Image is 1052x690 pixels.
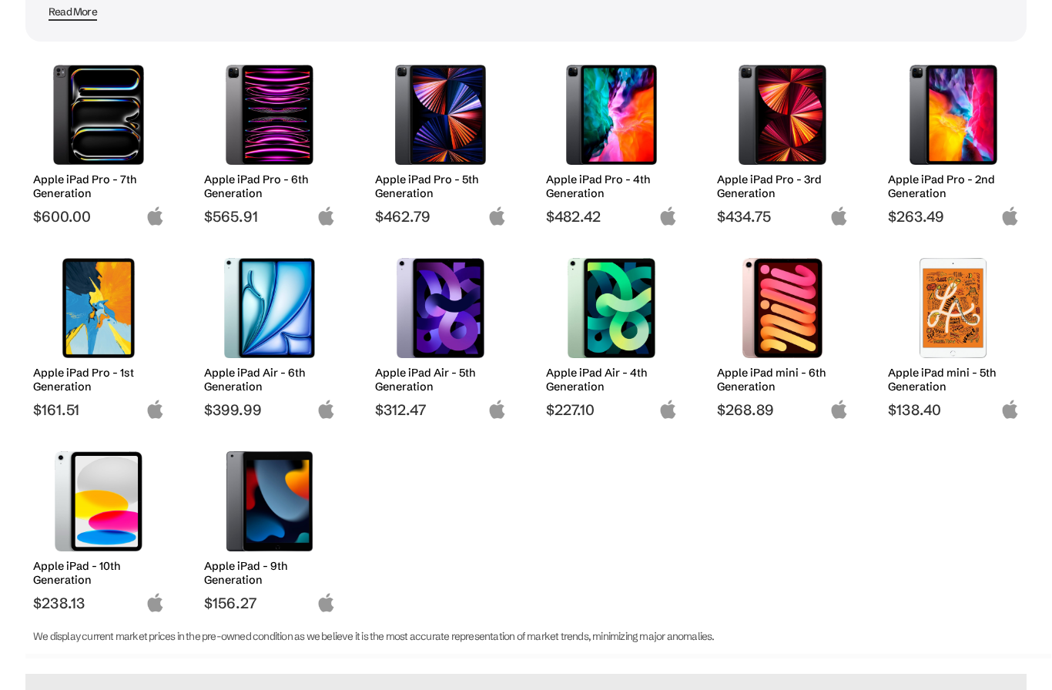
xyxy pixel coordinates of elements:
[49,5,97,18] div: Read More
[717,172,849,200] h2: Apple iPad Pro - 3rd Generation
[367,250,514,419] a: Apple iPad Air 5th Generation Apple iPad Air - 5th Generation $312.47 apple-logo
[829,400,849,419] img: apple-logo
[33,594,165,612] span: $238.13
[33,207,165,226] span: $600.00
[717,366,849,394] h2: Apple iPad mini - 6th Generation
[33,400,165,419] span: $161.51
[33,366,165,394] h2: Apple iPad Pro - 1st Generation
[45,451,153,551] img: Apple iPad (10th Generation)
[375,366,507,394] h2: Apple iPad Air - 5th Generation
[546,366,678,394] h2: Apple iPad Air - 4th Generation
[204,172,336,200] h2: Apple iPad Pro - 6th Generation
[709,250,856,419] a: Apple iPad mini 6th Generation Apple iPad mini - 6th Generation $268.89 apple-logo
[45,65,153,165] img: Apple iPad Pro 7th Generation
[204,207,336,226] span: $565.91
[1000,400,1020,419] img: apple-logo
[888,172,1020,200] h2: Apple iPad Pro - 2nd Generation
[387,65,495,165] img: Apple iPad Pro 5th Generation
[375,400,507,419] span: $312.47
[317,400,336,419] img: apple-logo
[317,593,336,612] img: apple-logo
[204,366,336,394] h2: Apple iPad Air - 6th Generation
[25,57,172,226] a: Apple iPad Pro 7th Generation Apple iPad Pro - 7th Generation $600.00 apple-logo
[546,400,678,419] span: $227.10
[33,559,165,587] h2: Apple iPad - 10th Generation
[387,258,495,358] img: Apple iPad Air 5th Generation
[375,207,507,226] span: $462.79
[146,593,165,612] img: apple-logo
[658,400,678,419] img: apple-logo
[49,5,97,21] span: Read More
[375,172,507,200] h2: Apple iPad Pro - 5th Generation
[538,250,685,419] a: Apple iPad Air 4th Generation Apple iPad Air - 4th Generation $227.10 apple-logo
[900,258,1008,358] img: Apple iPad mini 5th Generation
[196,57,343,226] a: Apple iPad Pro 6th Generation Apple iPad Pro - 6th Generation $565.91 apple-logo
[880,57,1027,226] a: Apple iPad Pro 2nd Generation Apple iPad Pro - 2nd Generation $263.49 apple-logo
[487,400,507,419] img: apple-logo
[558,258,666,358] img: Apple iPad Air 4th Generation
[204,559,336,587] h2: Apple iPad - 9th Generation
[558,65,666,165] img: Apple iPad Pro 4th Generation
[658,206,678,226] img: apple-logo
[487,206,507,226] img: apple-logo
[546,172,678,200] h2: Apple iPad Pro - 4th Generation
[204,594,336,612] span: $156.27
[196,250,343,419] a: Apple iPad Air 6th Generation Apple iPad Air - 6th Generation $399.99 apple-logo
[216,451,324,551] img: Apple iPad (9th Generation)
[25,444,172,612] a: Apple iPad (10th Generation) Apple iPad - 10th Generation $238.13 apple-logo
[317,206,336,226] img: apple-logo
[33,172,165,200] h2: Apple iPad Pro - 7th Generation
[45,258,153,358] img: Apple iPad Pro 1st Generation
[204,400,336,419] span: $399.99
[1000,206,1020,226] img: apple-logo
[717,207,849,226] span: $434.75
[367,57,514,226] a: Apple iPad Pro 5th Generation Apple iPad Pro - 5th Generation $462.79 apple-logo
[216,258,324,358] img: Apple iPad Air 6th Generation
[900,65,1008,165] img: Apple iPad Pro 2nd Generation
[709,57,856,226] a: Apple iPad Pro 3rd Generation Apple iPad Pro - 3rd Generation $434.75 apple-logo
[216,65,324,165] img: Apple iPad Pro 6th Generation
[33,628,994,646] p: We display current market prices in the pre-owned condition as we believe it is the most accurate...
[717,400,849,419] span: $268.89
[196,444,343,612] a: Apple iPad (9th Generation) Apple iPad - 9th Generation $156.27 apple-logo
[888,366,1020,394] h2: Apple iPad mini - 5th Generation
[829,206,849,226] img: apple-logo
[880,250,1027,419] a: Apple iPad mini 5th Generation Apple iPad mini - 5th Generation $138.40 apple-logo
[146,206,165,226] img: apple-logo
[25,250,172,419] a: Apple iPad Pro 1st Generation Apple iPad Pro - 1st Generation $161.51 apple-logo
[146,400,165,419] img: apple-logo
[729,65,837,165] img: Apple iPad Pro 3rd Generation
[888,400,1020,419] span: $138.40
[729,258,837,358] img: Apple iPad mini 6th Generation
[538,57,685,226] a: Apple iPad Pro 4th Generation Apple iPad Pro - 4th Generation $482.42 apple-logo
[888,207,1020,226] span: $263.49
[546,207,678,226] span: $482.42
